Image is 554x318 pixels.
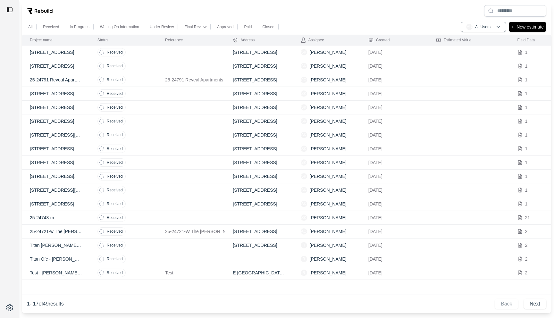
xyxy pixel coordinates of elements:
p: [DATE] [368,146,421,152]
p: [STREET_ADDRESS] [30,159,82,166]
p: [PERSON_NAME] [310,256,347,262]
div: Status [97,38,108,43]
p: Titan Ofc - [PERSON_NAME] [30,256,82,262]
td: [STREET_ADDRESS] [225,183,293,197]
p: [DATE] [368,132,421,138]
p: [PERSON_NAME] [310,132,347,138]
p: [STREET_ADDRESS] [30,104,82,111]
p: All [28,24,32,29]
p: [PERSON_NAME] [310,214,347,221]
p: Received [107,174,123,179]
p: 1 [525,132,528,138]
p: 2 [525,256,528,262]
div: Reference [165,38,183,43]
span: SK [301,173,307,180]
button: AUAll Users [461,22,506,32]
p: [DATE] [368,77,421,83]
span: SK [301,159,307,166]
p: Under Review [150,24,174,29]
span: SK [301,201,307,207]
p: [DATE] [368,159,421,166]
span: SK [301,104,307,111]
p: [DATE] [368,104,421,111]
p: [PERSON_NAME] [310,159,347,166]
p: 1 [525,201,528,207]
p: Test : [PERSON_NAME] Office [30,270,82,276]
p: Received [107,146,123,151]
p: [STREET_ADDRESS] [30,90,82,97]
span: R [301,270,307,276]
p: 1 [525,63,528,69]
p: Received [107,105,123,110]
td: [STREET_ADDRESS] [225,114,293,128]
p: Test [165,270,217,276]
td: [STREET_ADDRESS] [225,238,293,252]
td: [STREET_ADDRESS] [225,225,293,238]
p: 25-24791 Reveal Apartments 1085: [STREET_ADDRESS][US_STATE] [30,77,82,83]
span: SK [301,63,307,69]
p: [DATE] [368,49,421,55]
p: [PERSON_NAME] [310,49,347,55]
p: [DATE] [368,214,421,221]
p: Received [107,229,123,234]
span: AU [466,24,473,30]
p: Received [107,201,123,206]
td: [STREET_ADDRESS] [225,142,293,156]
p: 25-24721-W The [PERSON_NAME] One [165,228,217,235]
p: Closed [263,24,274,29]
p: Received [107,243,123,248]
p: [DATE] [368,173,421,180]
p: [PERSON_NAME] [310,77,347,83]
div: Address [233,38,255,43]
p: In Progress [70,24,89,29]
p: Received [107,77,123,82]
p: 1 [525,173,528,180]
p: Received [107,50,123,55]
p: All Users [475,24,491,29]
p: + [511,23,514,31]
p: Received [107,188,123,193]
div: Project name [30,38,53,43]
p: Received [107,63,123,69]
p: [PERSON_NAME] [310,146,347,152]
p: [STREET_ADDRESS][US_STATE] [30,187,82,193]
p: 2 [525,228,528,235]
p: 1 [525,146,528,152]
div: Field Data [517,38,535,43]
p: Received [107,91,123,96]
p: 1 [525,77,528,83]
p: [PERSON_NAME] [310,90,347,97]
p: 25-24721-w The [PERSON_NAME] One: [STREET_ADDRESS][US_STATE] [30,228,82,235]
p: [STREET_ADDRESS] [30,118,82,124]
p: Received [43,24,59,29]
p: 1 [525,49,528,55]
p: Titan [PERSON_NAME] Ofc 2 [DATE] [30,242,82,248]
p: Final Review [184,24,206,29]
p: Paid [244,24,252,29]
button: Next [524,299,546,309]
td: [STREET_ADDRESS] [225,156,293,170]
td: [STREET_ADDRESS] [225,101,293,114]
td: [STREET_ADDRESS] [225,128,293,142]
div: Created [368,38,390,43]
td: [STREET_ADDRESS] [225,87,293,101]
p: [PERSON_NAME] [310,228,347,235]
p: [STREET_ADDRESS]. [30,173,82,180]
p: [PERSON_NAME] [310,270,347,276]
img: Rebuild [27,8,53,14]
p: 1 [525,90,528,97]
span: SK [301,132,307,138]
td: E [GEOGRAPHIC_DATA], [GEOGRAPHIC_DATA] [225,266,293,280]
p: 25-24743-m [30,214,82,221]
button: +New estimate [509,22,546,32]
p: [STREET_ADDRESS][US_STATE]. [30,132,82,138]
p: 21 [525,214,530,221]
span: SK [301,118,307,124]
span: SK [301,146,307,152]
p: [DATE] [368,201,421,207]
p: [STREET_ADDRESS] [30,49,82,55]
p: [DATE] [368,270,421,276]
span: R [301,242,307,248]
p: New estimate [516,23,544,31]
p: Received [107,160,123,165]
